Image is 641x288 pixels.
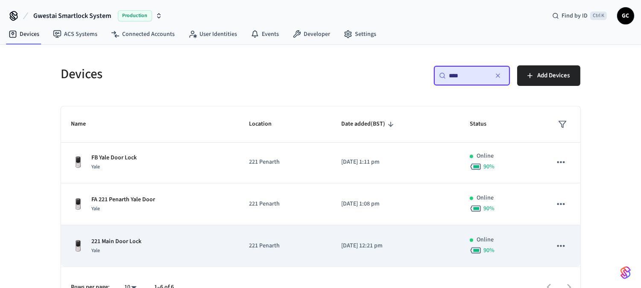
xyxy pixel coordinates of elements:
[92,237,142,246] p: 221 Main Door Lock
[483,162,495,171] span: 90 %
[590,12,607,20] span: Ctrl K
[249,200,321,209] p: 221 Penarth
[545,8,614,24] div: Find by IDCtrl K
[92,205,100,212] span: Yale
[92,195,155,204] p: FA 221 Penarth Yale Door
[477,194,494,203] p: Online
[92,163,100,170] span: Yale
[286,26,337,42] a: Developer
[104,26,181,42] a: Connected Accounts
[249,158,321,167] p: 221 Penarth
[483,246,495,255] span: 90 %
[341,158,449,167] p: [DATE] 1:11 pm
[618,8,633,24] span: GC
[46,26,104,42] a: ACS Systems
[71,118,97,131] span: Name
[562,12,588,20] span: Find by ID
[538,70,570,81] span: Add Devices
[92,153,137,162] p: FB Yale Door Lock
[71,239,85,253] img: Yale Assure Touchscreen Wifi Smart Lock, Satin Nickel, Front
[341,118,396,131] span: Date added(BST)
[337,26,383,42] a: Settings
[181,26,244,42] a: User Identities
[621,266,631,279] img: SeamLogoGradient.69752ec5.svg
[33,11,111,21] span: Gwestai Smartlock System
[470,118,498,131] span: Status
[92,247,100,254] span: Yale
[517,65,580,86] button: Add Devices
[244,26,286,42] a: Events
[341,241,449,250] p: [DATE] 12:21 pm
[341,200,449,209] p: [DATE] 1:08 pm
[2,26,46,42] a: Devices
[477,235,494,244] p: Online
[477,152,494,161] p: Online
[483,204,495,213] span: 90 %
[118,10,152,21] span: Production
[71,156,85,169] img: Yale Assure Touchscreen Wifi Smart Lock, Satin Nickel, Front
[249,118,283,131] span: Location
[249,241,321,250] p: 221 Penarth
[61,65,316,83] h5: Devices
[617,7,634,24] button: GC
[71,197,85,211] img: Yale Assure Touchscreen Wifi Smart Lock, Satin Nickel, Front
